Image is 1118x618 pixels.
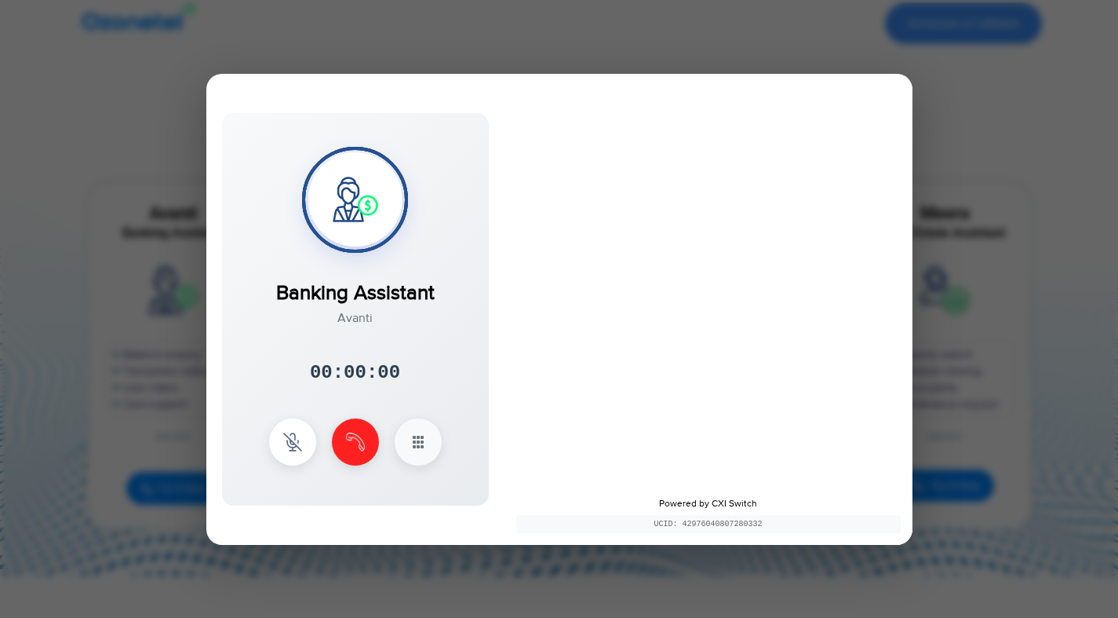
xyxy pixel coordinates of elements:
[310,359,400,387] div: 00:00:00
[276,262,435,309] div: Banking Assistant
[276,309,435,327] div: Avanti
[283,433,302,452] img: mute Icon
[516,515,901,533] div: UCID: 42976040807280332
[346,433,365,452] img: end Icon
[504,485,912,545] div: Powered by CXI Switch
